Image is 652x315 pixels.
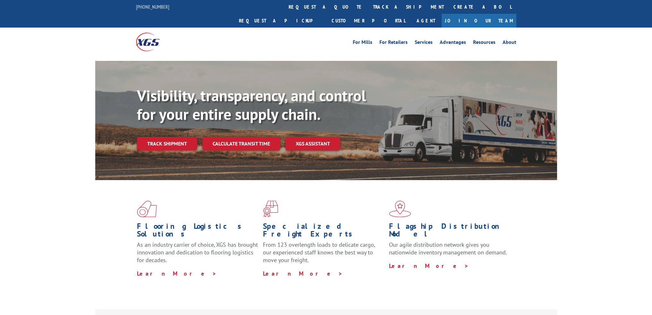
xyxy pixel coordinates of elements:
a: Advantages [440,40,466,47]
b: Visibility, transparency, and control for your entire supply chain. [137,86,366,124]
a: About [503,40,516,47]
img: xgs-icon-total-supply-chain-intelligence-red [137,201,157,217]
a: Resources [473,40,495,47]
span: As an industry carrier of choice, XGS has brought innovation and dedication to flooring logistics... [137,241,258,264]
h1: Specialized Freight Experts [263,222,384,241]
a: For Mills [353,40,372,47]
a: Join Our Team [442,14,516,28]
a: Request a pickup [234,14,327,28]
a: Learn More > [263,270,343,277]
h1: Flooring Logistics Solutions [137,222,258,241]
a: Services [415,40,433,47]
img: xgs-icon-flagship-distribution-model-red [389,201,411,217]
a: [PHONE_NUMBER] [136,4,169,10]
a: Learn More > [137,270,217,277]
p: From 123 overlength loads to delicate cargo, our experienced staff knows the best way to move you... [263,241,384,269]
img: xgs-icon-focused-on-flooring-red [263,201,278,217]
a: Track shipment [137,137,197,150]
a: Customer Portal [327,14,410,28]
a: Agent [410,14,442,28]
a: XGS ASSISTANT [285,137,340,151]
a: For Retailers [379,40,408,47]
h1: Flagship Distribution Model [389,222,510,241]
a: Learn More > [389,262,469,269]
a: Calculate transit time [202,137,280,151]
span: Our agile distribution network gives you nationwide inventory management on demand. [389,241,507,256]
